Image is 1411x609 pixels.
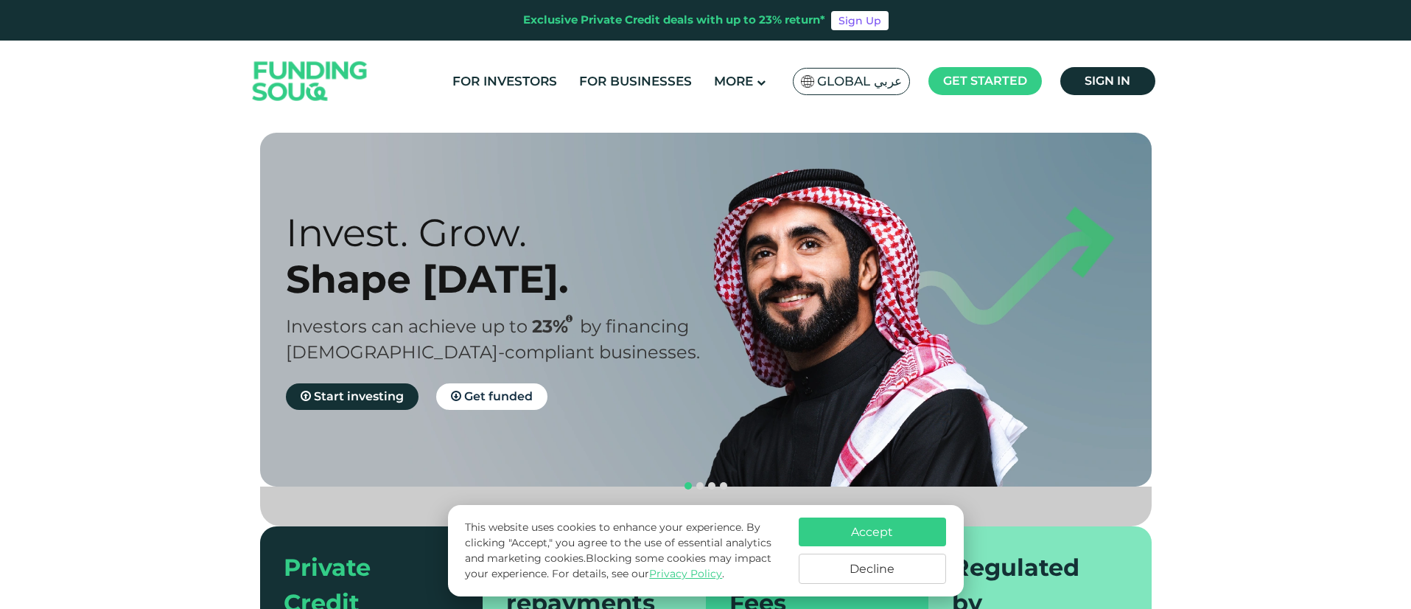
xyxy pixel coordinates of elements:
[1085,74,1130,88] span: Sign in
[682,480,694,492] button: navigation
[799,518,946,546] button: Accept
[718,480,729,492] button: navigation
[314,389,404,403] span: Start investing
[801,75,814,88] img: SA Flag
[1060,67,1155,95] a: Sign in
[552,567,724,580] span: For details, see our .
[449,69,561,94] a: For Investors
[523,12,825,29] div: Exclusive Private Credit deals with up to 23% return*
[694,480,706,492] button: navigation
[831,11,889,30] a: Sign Up
[575,69,696,94] a: For Businesses
[436,383,547,410] a: Get funded
[799,554,946,584] button: Decline
[286,256,732,302] div: Shape [DATE].
[817,73,902,90] span: Global عربي
[465,551,771,580] span: Blocking some cookies may impact your experience.
[532,316,580,337] span: 23%
[714,74,753,88] span: More
[706,480,718,492] button: navigation
[649,567,722,580] a: Privacy Policy
[465,520,783,582] p: This website uses cookies to enhance your experience. By clicking "Accept," you agree to the use ...
[286,209,732,256] div: Invest. Grow.
[566,315,573,323] i: 23% IRR (expected) ~ 15% Net yield (expected)
[943,74,1027,88] span: Get started
[464,389,533,403] span: Get funded
[286,383,419,410] a: Start investing
[286,316,528,337] span: Investors can achieve up to
[238,44,382,119] img: Logo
